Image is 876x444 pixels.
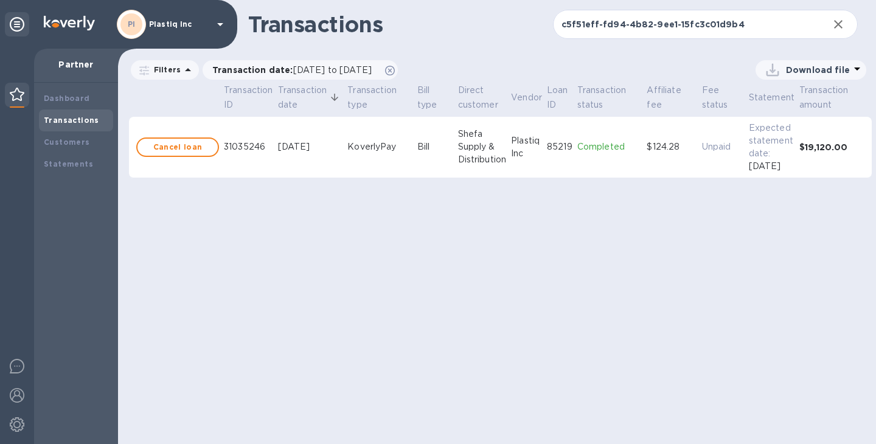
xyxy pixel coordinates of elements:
span: [DATE] to [DATE] [293,65,372,75]
b: Cancel loan [153,140,203,154]
span: Transaction type [347,83,412,112]
p: [DATE] [749,160,781,173]
span: Vendor [511,90,542,105]
span: Fee status [702,83,728,112]
div: Transaction date:[DATE] to [DATE] [203,60,398,80]
div: Shefa Supply & Distribution [458,128,507,166]
div: 85219 [547,140,572,153]
span: Transaction amount [799,83,864,112]
span: Fee status [702,83,744,112]
div: [DATE] [278,140,343,153]
p: Expected statement date: [749,122,794,160]
img: Partner [10,88,24,101]
span: Loan ID [547,83,572,112]
span: Direct customer [458,83,507,112]
img: Logo [44,16,95,30]
h1: Transactions [248,12,553,37]
p: Download file [786,64,850,76]
button: Cancel loan [136,137,219,157]
span: Transaction date [278,83,327,112]
div: 31035246 [224,140,273,153]
span: Statement [749,90,794,105]
div: Bill [417,140,453,153]
p: Filters [149,64,181,75]
span: Affiliate fee [647,83,697,112]
span: Transaction status [577,83,642,112]
b: PI [128,19,136,29]
span: Transaction ID [224,83,273,112]
div: KoverlyPay [347,140,412,153]
div: Plastiq Inc [511,134,542,160]
div: $19,120.00 [799,141,864,153]
span: Transaction type [347,83,397,112]
span: Transaction amount [799,83,849,112]
b: Statements [44,159,93,168]
p: Unpaid [702,140,744,153]
div: Unpin categories [5,12,29,36]
span: Transaction status [577,83,627,112]
p: Partner [44,58,108,71]
b: Transactions [44,116,99,125]
b: Customers [44,137,90,147]
p: Completed [577,140,642,153]
b: Dashboard [44,94,90,103]
span: Bill type [417,83,437,112]
p: Plastiq Inc [149,20,210,29]
div: $124.28 [647,140,697,153]
span: Affiliate fee [647,83,681,112]
span: Transaction date [278,83,343,112]
span: Bill type [417,83,453,112]
p: Transaction date : [212,64,378,76]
